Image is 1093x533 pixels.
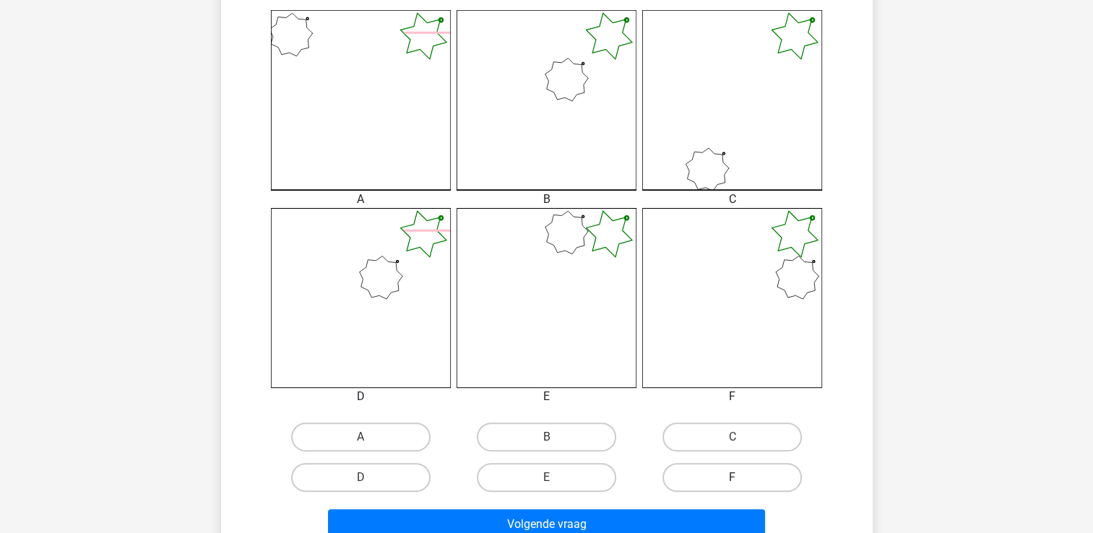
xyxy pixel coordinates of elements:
div: B [446,191,647,208]
div: D [260,388,462,405]
div: A [260,191,462,208]
div: E [446,388,647,405]
label: F [662,463,802,492]
div: F [631,388,833,405]
label: C [662,422,802,451]
label: B [477,422,616,451]
div: C [631,191,833,208]
label: E [477,463,616,492]
label: A [291,422,431,451]
label: D [291,463,431,492]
